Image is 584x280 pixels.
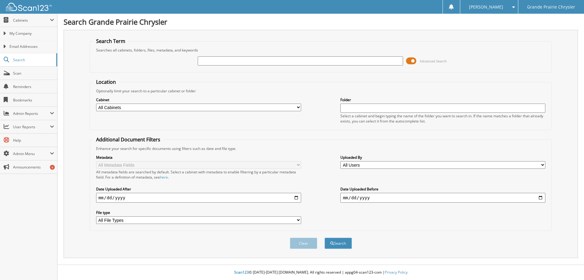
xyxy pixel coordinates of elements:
span: Announcements [13,165,54,170]
legend: Search Term [93,38,128,44]
button: Clear [290,238,317,249]
span: Reminders [13,84,54,89]
a: here [160,175,168,180]
img: scan123-logo-white.svg [6,3,52,11]
span: Scan [13,71,54,76]
a: Privacy Policy [385,270,408,275]
div: © [DATE]-[DATE] [DOMAIN_NAME]. All rights reserved | appg04-scan123-com | [57,265,584,280]
label: Uploaded By [340,155,545,160]
div: All metadata fields are searched by default. Select a cabinet with metadata to enable filtering b... [96,169,301,180]
div: Enhance your search for specific documents using filters such as date and file type. [93,146,549,151]
span: Email Addresses [9,44,54,49]
div: Searches all cabinets, folders, files, metadata, and keywords [93,48,549,53]
span: Cabinets [13,18,50,23]
button: Search [325,238,352,249]
input: start [96,193,301,203]
div: Optionally limit your search to a particular cabinet or folder [93,88,549,94]
span: Scan123 [234,270,249,275]
label: Metadata [96,155,301,160]
label: Date Uploaded After [96,186,301,192]
div: Select a cabinet and begin typing the name of the folder you want to search in. If the name match... [340,113,545,124]
h1: Search Grande Prairie Chrysler [64,17,578,27]
span: Admin Menu [13,151,50,156]
legend: Location [93,79,119,85]
legend: Additional Document Filters [93,136,163,143]
span: Advanced Search [420,59,447,63]
label: Cabinet [96,97,301,102]
iframe: Chat Widget [554,251,584,280]
span: Search [13,57,53,62]
input: end [340,193,545,203]
span: Grande Prairie Chrysler [527,5,575,9]
div: 4 [50,165,55,170]
label: Folder [340,97,545,102]
span: My Company [9,31,54,36]
span: Bookmarks [13,97,54,103]
span: [PERSON_NAME] [469,5,503,9]
span: User Reports [13,124,50,129]
span: Admin Reports [13,111,50,116]
label: File type [96,210,301,215]
label: Date Uploaded Before [340,186,545,192]
span: Help [13,138,54,143]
